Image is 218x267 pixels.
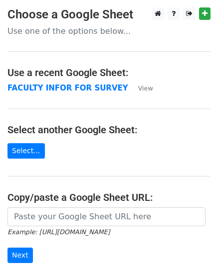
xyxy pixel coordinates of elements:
a: Select... [7,143,45,159]
input: Next [7,248,33,263]
a: View [128,84,153,92]
p: Use one of the options below... [7,26,211,36]
h4: Select another Google Sheet: [7,124,211,136]
h4: Copy/paste a Google Sheet URL: [7,191,211,203]
small: View [138,85,153,92]
h3: Choose a Google Sheet [7,7,211,22]
a: FACULTY INFOR FOR SURVEY [7,84,128,92]
h4: Use a recent Google Sheet: [7,67,211,79]
small: Example: [URL][DOMAIN_NAME] [7,228,110,236]
input: Paste your Google Sheet URL here [7,207,206,226]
